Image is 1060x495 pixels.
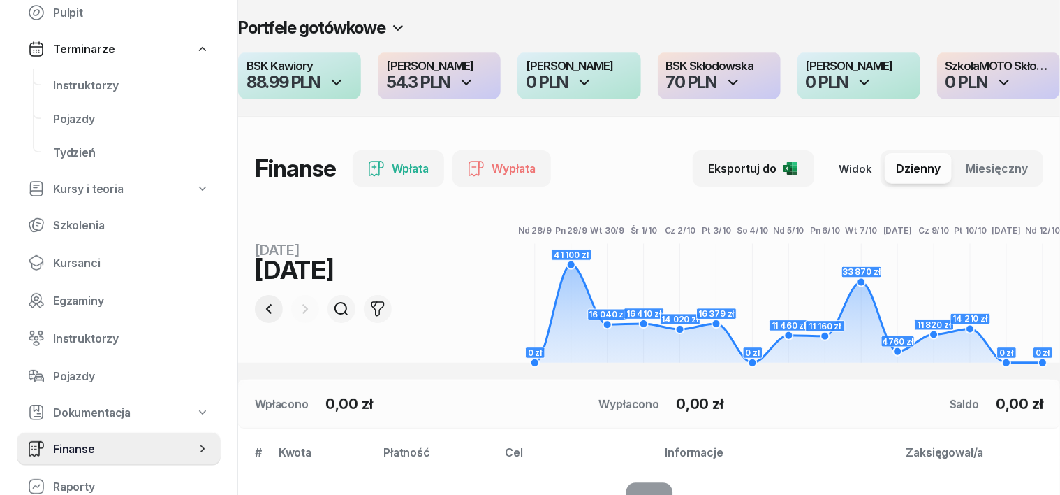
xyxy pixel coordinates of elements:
[53,6,209,20] span: Pulpit
[693,150,814,187] button: Eksportuj do
[666,60,772,73] h4: BSK Skłodowska
[270,445,375,471] th: Kwota
[526,74,568,91] div: 0 PLN
[658,52,781,99] button: BSK Skłodowska70 PLN
[526,60,632,73] h4: [PERSON_NAME]
[452,150,551,187] button: Wypłata
[992,225,1021,236] tspan: [DATE]
[42,69,221,102] a: Instruktorzy
[53,257,209,270] span: Kursanci
[17,173,221,204] a: Kursy i teoria
[950,396,979,412] div: Saldo
[53,370,209,383] span: Pojazdy
[375,445,496,471] th: Płatność
[17,397,221,428] a: Dokumentacja
[255,156,336,181] h1: Finanse
[17,34,221,64] a: Terminarze
[708,160,799,177] div: Eksportuj do
[810,225,840,236] tspan: Pn 6/10
[17,322,221,355] a: Instruktorzy
[955,153,1039,184] button: Miesięczny
[386,74,449,91] div: 54.3 PLN
[657,445,898,471] th: Informacje
[919,225,950,236] tspan: Cz 9/10
[631,224,657,236] tspan: Śr 1/10
[53,219,209,232] span: Szkolenia
[17,246,221,280] a: Kursanci
[368,160,429,177] div: Wpłata
[42,136,221,169] a: Tydzień
[945,74,987,91] div: 0 PLN
[353,150,444,187] button: Wpłata
[17,359,221,393] a: Pojazdy
[42,102,221,136] a: Pojazdy
[255,396,309,412] div: Wpłacono
[937,52,1060,99] button: SzkołaMOTO Skłodowska0 PLN
[517,52,640,99] button: [PERSON_NAME]0 PLN
[255,243,428,257] div: [DATE]
[806,74,848,91] div: 0 PLN
[599,396,660,412] div: Wypłacono
[954,225,987,236] tspan: Pt 10/10
[255,257,428,282] div: [DATE]
[238,52,361,99] button: BSK Kawiory88.99 PLN
[806,60,912,73] h4: [PERSON_NAME]
[246,60,353,73] h4: BSK Kawiory
[885,153,952,184] button: Dzienny
[702,225,731,236] tspan: Pt 3/10
[53,146,209,159] span: Tydzień
[378,52,501,99] button: [PERSON_NAME]54.3 PLN
[898,445,1060,471] th: Zaksięgował/a
[966,162,1028,175] span: Miesięczny
[666,74,717,91] div: 70 PLN
[17,284,221,317] a: Egzaminy
[53,43,115,56] span: Terminarze
[846,225,878,236] tspan: Wt 7/10
[797,52,920,99] button: [PERSON_NAME]0 PLN
[737,225,768,236] tspan: So 4/10
[591,225,625,236] tspan: Wt 30/9
[555,225,587,236] tspan: Pn 29/9
[53,406,131,419] span: Dokumentacja
[774,225,804,236] tspan: Nd 5/10
[53,332,209,345] span: Instruktorzy
[238,17,385,39] h2: Portfele gotówkowe
[518,225,552,236] tspan: Nd 28/9
[496,445,656,471] th: Cel
[17,208,221,242] a: Szkolenia
[883,225,912,236] tspan: [DATE]
[896,162,941,175] span: Dzienny
[246,74,320,91] div: 88.99 PLN
[53,79,209,92] span: Instruktorzy
[53,443,196,456] span: Finanse
[53,294,209,308] span: Egzaminy
[53,113,209,126] span: Pojazdy
[53,182,124,196] span: Kursy i teoria
[468,160,536,177] div: Wypłata
[53,480,209,494] span: Raporty
[945,60,1052,73] h4: SzkołaMOTO Skłodowska
[386,60,492,73] h4: [PERSON_NAME]
[665,225,695,236] tspan: Cz 2/10
[238,445,270,471] th: #
[17,432,221,466] a: Finanse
